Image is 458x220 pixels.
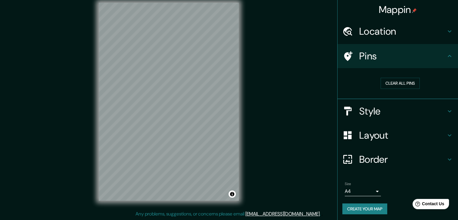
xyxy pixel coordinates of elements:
[136,210,321,218] p: Any problems, suggestions, or concerns please email .
[359,129,446,141] h4: Layout
[359,50,446,62] h4: Pins
[342,203,387,215] button: Create your map
[322,210,323,218] div: .
[345,187,381,196] div: A4
[345,181,351,186] label: Size
[379,4,417,16] h4: Mappin
[381,78,420,89] button: Clear all pins
[99,3,239,201] canvas: Map
[338,44,458,68] div: Pins
[245,211,320,217] a: [EMAIL_ADDRESS][DOMAIN_NAME]
[359,105,446,117] h4: Style
[359,153,446,165] h4: Border
[229,190,236,198] button: Toggle attribution
[338,99,458,123] div: Style
[338,123,458,147] div: Layout
[338,19,458,43] div: Location
[412,8,417,13] img: pin-icon.png
[338,147,458,171] div: Border
[404,196,451,213] iframe: Help widget launcher
[359,25,446,37] h4: Location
